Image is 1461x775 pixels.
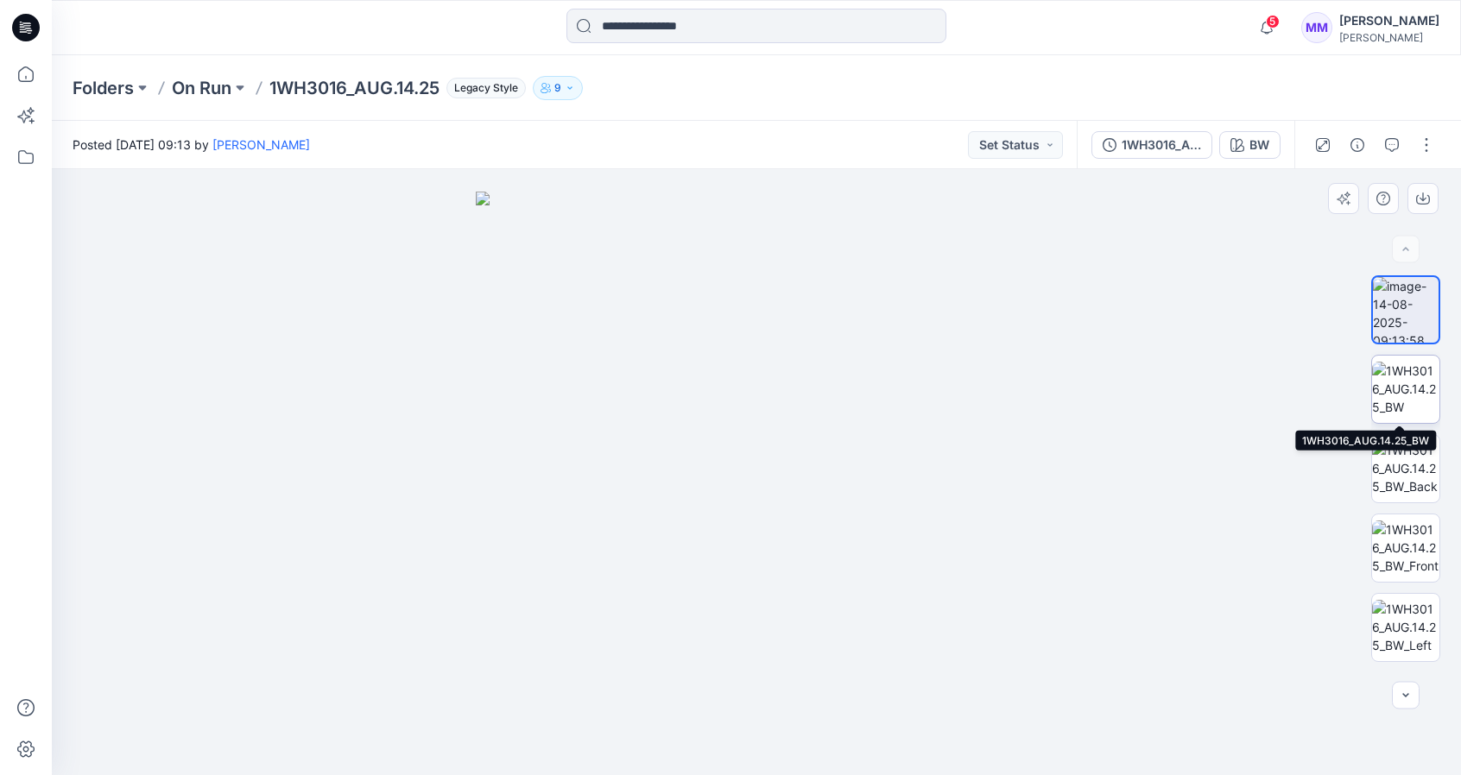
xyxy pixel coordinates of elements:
img: 1WH3016_AUG.14.25_BW [1372,362,1439,416]
div: [PERSON_NAME] [1339,31,1439,44]
a: [PERSON_NAME] [212,137,310,152]
img: image-14-08-2025-09:13:58 [1373,277,1439,343]
a: On Run [172,76,231,100]
div: BW [1249,135,1269,154]
div: MM [1301,12,1332,43]
img: 1WH3016_AUG.14.25_BW_Front [1372,520,1439,575]
p: 1WH3016_AUG.14.25 [269,76,440,100]
a: Folders [73,76,134,100]
button: Legacy Style [440,76,526,100]
img: 1WH3016_AUG.14.25_BW_Back [1372,441,1439,495]
button: 9 [533,76,583,100]
p: 9 [554,79,561,98]
span: Legacy Style [446,78,526,98]
div: 1WH3016_AUG.14.25 [1122,135,1201,154]
span: Posted [DATE] 09:13 by [73,135,310,154]
button: Details [1344,131,1371,159]
img: 1WH3016_AUG.14.25_BW_Left [1372,600,1439,654]
img: eyJhbGciOiJIUzI1NiIsImtpZCI6IjAiLCJzbHQiOiJzZXMiLCJ0eXAiOiJKV1QifQ.eyJkYXRhIjp7InR5cGUiOiJzdG9yYW... [476,192,1037,775]
div: [PERSON_NAME] [1339,10,1439,31]
button: BW [1219,131,1281,159]
span: 5 [1266,15,1280,28]
button: 1WH3016_AUG.14.25 [1091,131,1212,159]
